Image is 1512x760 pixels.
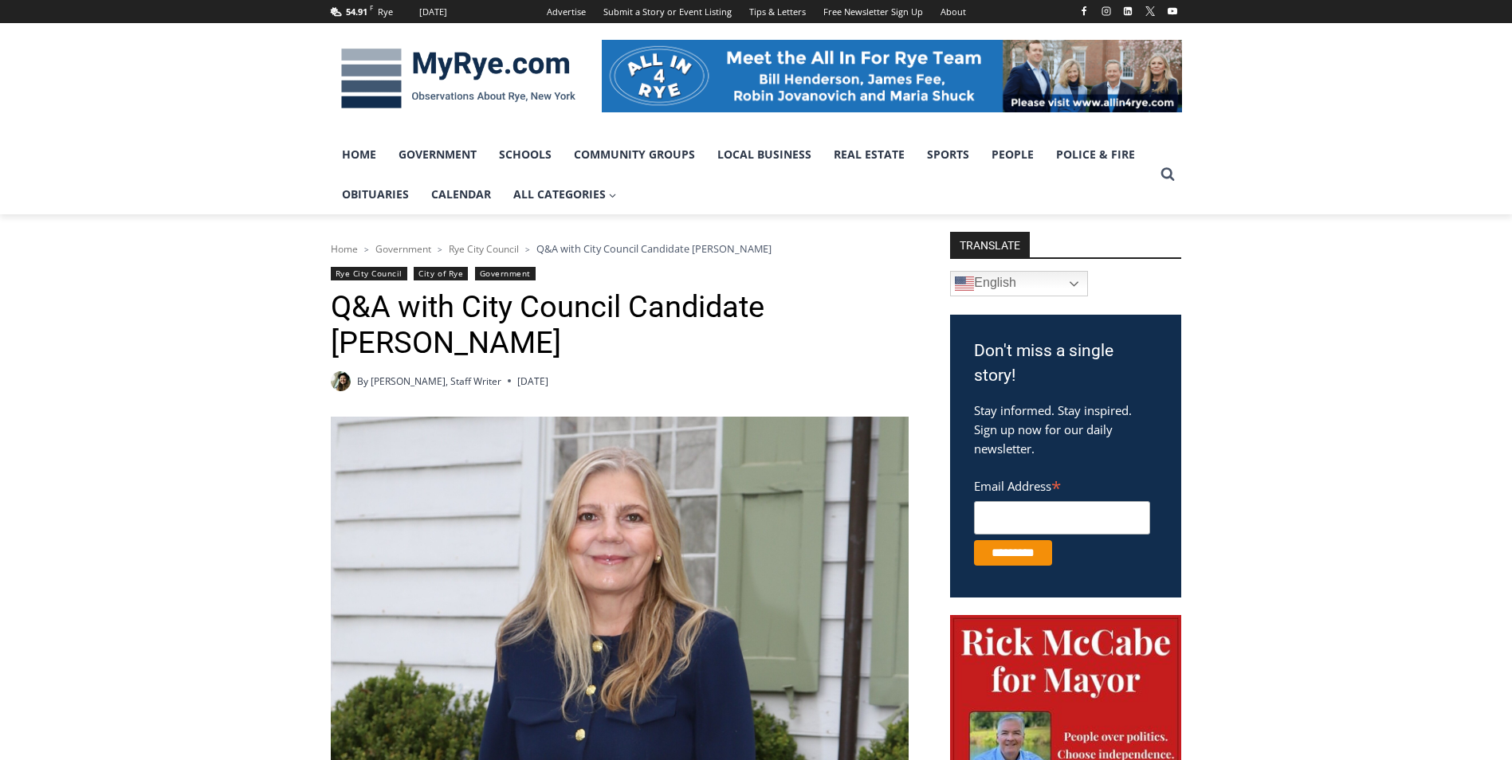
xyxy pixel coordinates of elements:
h1: Q&A with City Council Candidate [PERSON_NAME] [331,289,909,362]
img: (PHOTO: MyRye.com Intern and Editor Tucker Smith. Contributed.)Tucker Smith, MyRye.com [331,371,351,391]
span: > [438,244,442,255]
a: English [950,271,1088,296]
nav: Primary Navigation [331,135,1153,215]
a: Government [475,267,536,280]
a: Schools [488,135,563,174]
a: Government [375,242,431,256]
a: Home [331,135,387,174]
span: > [364,244,369,255]
a: Local Business [706,135,823,174]
a: Rye City Council [449,242,519,256]
a: Author image [331,371,351,391]
a: Calendar [420,174,502,214]
a: People [980,135,1045,174]
h3: Don't miss a single story! [974,339,1157,389]
a: Instagram [1097,2,1116,21]
p: Stay informed. Stay inspired. Sign up now for our daily newsletter. [974,401,1157,458]
img: en [955,274,974,293]
a: [PERSON_NAME], Staff Writer [371,374,501,388]
nav: Breadcrumbs [331,241,909,257]
img: MyRye.com [331,37,586,120]
a: Community Groups [563,135,706,174]
span: By [357,374,368,389]
div: Rye [378,5,393,19]
a: YouTube [1163,2,1182,21]
a: Home [331,242,358,256]
a: X [1141,2,1160,21]
span: > [525,244,530,255]
a: Police & Fire [1045,135,1146,174]
strong: TRANSLATE [950,232,1030,257]
span: 54.91 [346,6,367,18]
img: All in for Rye [602,40,1182,112]
span: Q&A with City Council Candidate [PERSON_NAME] [536,241,772,256]
a: Rye City Council [331,267,407,280]
a: Linkedin [1118,2,1137,21]
a: Facebook [1074,2,1094,21]
span: F [370,3,373,12]
a: Sports [916,135,980,174]
div: [DATE] [419,5,447,19]
button: View Search Form [1153,160,1182,189]
a: Government [387,135,488,174]
a: Obituaries [331,174,420,214]
a: City of Rye [414,267,468,280]
label: Email Address [974,470,1150,499]
span: All Categories [513,186,617,203]
a: Real Estate [823,135,916,174]
a: All Categories [502,174,628,214]
time: [DATE] [517,374,548,389]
